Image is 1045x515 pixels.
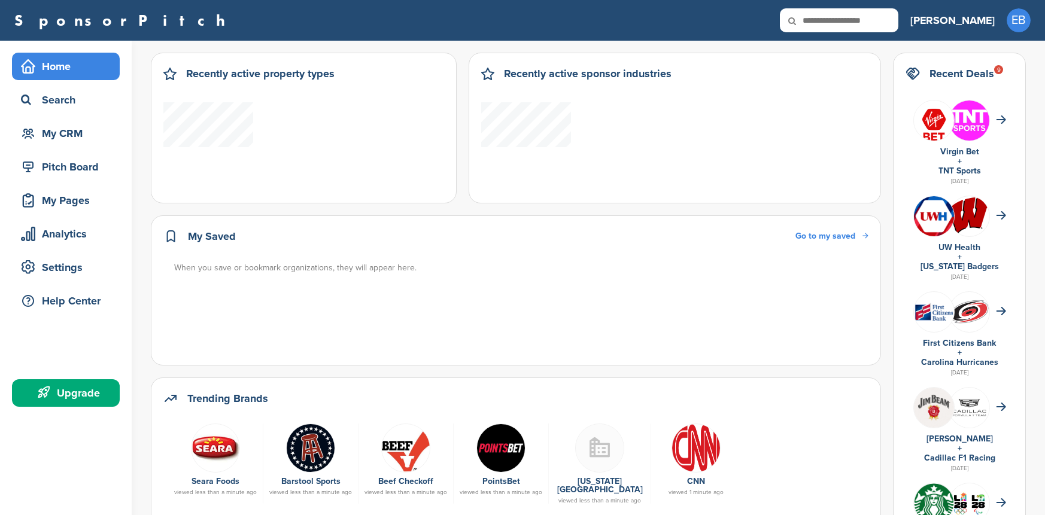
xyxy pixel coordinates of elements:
[958,156,962,166] a: +
[476,423,525,473] img: Pb
[906,367,1013,378] div: [DATE]
[958,252,962,262] a: +
[923,338,996,348] a: First Citizens Bank
[12,287,120,315] a: Help Center
[188,228,236,245] h2: My Saved
[657,423,735,471] a: Data
[921,357,998,367] a: Carolina Hurricanes
[929,65,994,82] h2: Recent Deals
[926,434,993,444] a: [PERSON_NAME]
[364,489,447,495] div: viewed less than a minute ago
[174,261,870,275] div: When you save or bookmark organizations, they will appear here.
[557,476,643,495] a: [US_STATE][GEOGRAPHIC_DATA]
[460,489,542,495] div: viewed less than a minute ago
[14,13,233,28] a: SponsorPitch
[555,498,645,504] div: viewed less than a minute ago
[921,261,999,272] a: [US_STATE] Badgers
[174,489,257,495] div: viewed less than a minute ago
[1007,8,1031,32] span: EB
[18,382,120,404] div: Upgrade
[958,348,962,358] a: +
[18,123,120,144] div: My CRM
[906,176,1013,187] div: [DATE]
[269,423,352,471] a: Screen shot 2020 06 22 at 2.17.41 pm
[460,423,542,471] a: Pb
[555,423,645,471] a: Buildingmissing
[949,388,989,428] img: Fcgoatp8 400x400
[940,147,979,157] a: Virgin Bet
[949,100,989,141] img: Qiv8dqs7 400x400
[914,388,954,428] img: Jyyddrmw 400x400
[12,220,120,248] a: Analytics
[12,86,120,114] a: Search
[910,12,995,29] h3: [PERSON_NAME]
[187,390,268,407] h2: Trending Brands
[914,298,954,325] img: Open uri20141112 50798 148hg1y
[12,153,120,181] a: Pitch Board
[938,242,980,252] a: UW Health
[910,7,995,33] a: [PERSON_NAME]
[18,56,120,77] div: Home
[186,65,335,82] h2: Recently active property types
[269,489,352,495] div: viewed less than a minute ago
[672,423,721,473] img: Data
[18,257,120,278] div: Settings
[18,190,120,211] div: My Pages
[949,299,989,324] img: Open uri20141112 64162 1shn62e?1415805732
[914,100,954,149] img: Images (26)
[364,423,447,471] a: Data
[906,272,1013,282] div: [DATE]
[795,230,868,243] a: Go to my saved
[12,379,120,407] a: Upgrade
[18,290,120,312] div: Help Center
[949,197,989,235] img: Open uri20141112 64162 w7v9zj?1415805765
[378,476,433,486] a: Beef Checkoff
[504,65,672,82] h2: Recently active sponsor industries
[18,156,120,178] div: Pitch Board
[657,489,735,495] div: viewed 1 minute ago
[575,423,624,473] img: Buildingmissing
[958,443,962,453] a: +
[994,65,1003,74] div: 9
[924,453,995,463] a: Cadillac F1 Racing
[381,423,430,473] img: Data
[192,476,239,486] a: Seara Foods
[12,187,120,214] a: My Pages
[12,120,120,147] a: My CRM
[12,254,120,281] a: Settings
[482,476,520,486] a: PointsBet
[687,476,705,486] a: CNN
[174,423,257,471] a: Data
[938,166,981,176] a: TNT Sports
[906,463,1013,474] div: [DATE]
[286,423,335,473] img: Screen shot 2020 06 22 at 2.17.41 pm
[18,223,120,245] div: Analytics
[281,476,341,486] a: Barstool Sports
[12,53,120,80] a: Home
[795,231,855,241] span: Go to my saved
[191,423,240,473] img: Data
[914,196,954,236] img: 82plgaic 400x400
[18,89,120,111] div: Search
